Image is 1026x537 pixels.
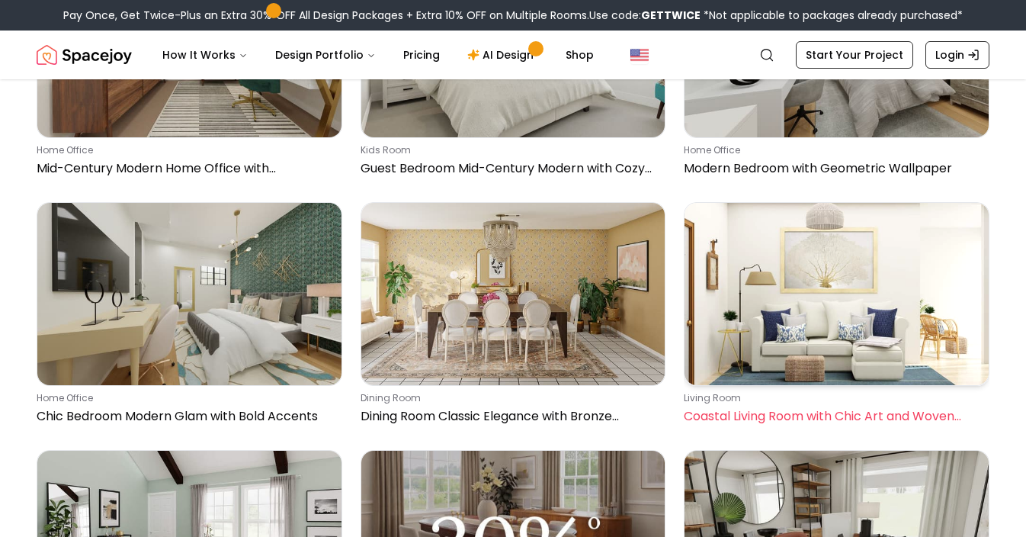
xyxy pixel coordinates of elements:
img: Coastal Living Room with Chic Art and Woven Accents [685,203,989,385]
p: home office [684,144,983,156]
div: Pay Once, Get Twice-Plus an Extra 30% OFF All Design Packages + Extra 10% OFF on Multiple Rooms. [63,8,963,23]
a: Dining Room Classic Elegance with Bronze Wallpaperdining roomDining Room Classic Elegance with Br... [361,202,666,432]
img: Dining Room Classic Elegance with Bronze Wallpaper [361,203,665,385]
b: GETTWICE [641,8,701,23]
p: living room [684,392,983,404]
span: *Not applicable to packages already purchased* [701,8,963,23]
p: kids room [361,144,660,156]
p: Guest Bedroom Mid-Century Modern with Cozy Vibes [361,159,660,178]
p: dining room [361,392,660,404]
button: How It Works [150,40,260,70]
p: Modern Bedroom with Geometric Wallpaper [684,159,983,178]
a: Chic Bedroom Modern Glam with Bold Accentshome officeChic Bedroom Modern Glam with Bold Accents [37,202,342,432]
a: Spacejoy [37,40,132,70]
p: Chic Bedroom Modern Glam with Bold Accents [37,407,336,426]
button: Design Portfolio [263,40,388,70]
p: Coastal Living Room with Chic Art and Woven Accents [684,407,983,426]
img: Spacejoy Logo [37,40,132,70]
nav: Global [37,31,989,79]
a: Login [925,41,989,69]
p: home office [37,144,336,156]
p: Dining Room Classic Elegance with Bronze Wallpaper [361,407,660,426]
nav: Main [150,40,606,70]
a: AI Design [455,40,550,70]
a: Start Your Project [796,41,913,69]
a: Coastal Living Room with Chic Art and Woven Accentsliving roomCoastal Living Room with Chic Art a... [684,202,989,432]
span: Use code: [589,8,701,23]
p: home office [37,392,336,404]
a: Pricing [391,40,452,70]
img: Chic Bedroom Modern Glam with Bold Accents [37,203,341,385]
p: Mid-Century Modern Home Office with Geometric Wallpaper [37,159,336,178]
a: Shop [553,40,606,70]
img: United States [630,46,649,64]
